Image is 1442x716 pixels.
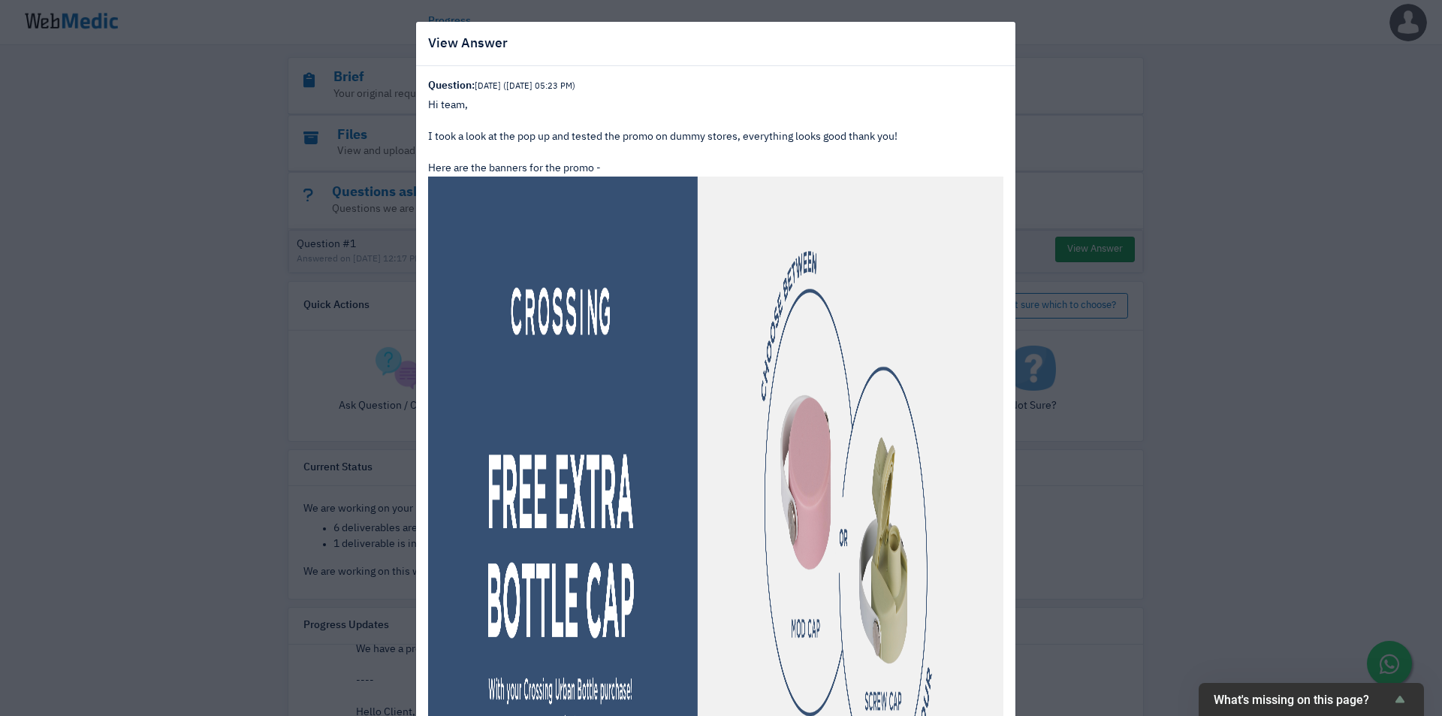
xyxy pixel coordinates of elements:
strong: Question: [428,80,575,91]
small: [DATE] ([DATE] 05:23 PM) [475,82,575,90]
h5: View Answer [428,34,508,53]
div: Hi team, I took a look at the pop up and tested the promo on dummy stores, everything looks good ... [428,98,1003,177]
span: What's missing on this page? [1214,693,1391,707]
button: Show survey - What's missing on this page? [1214,690,1409,708]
